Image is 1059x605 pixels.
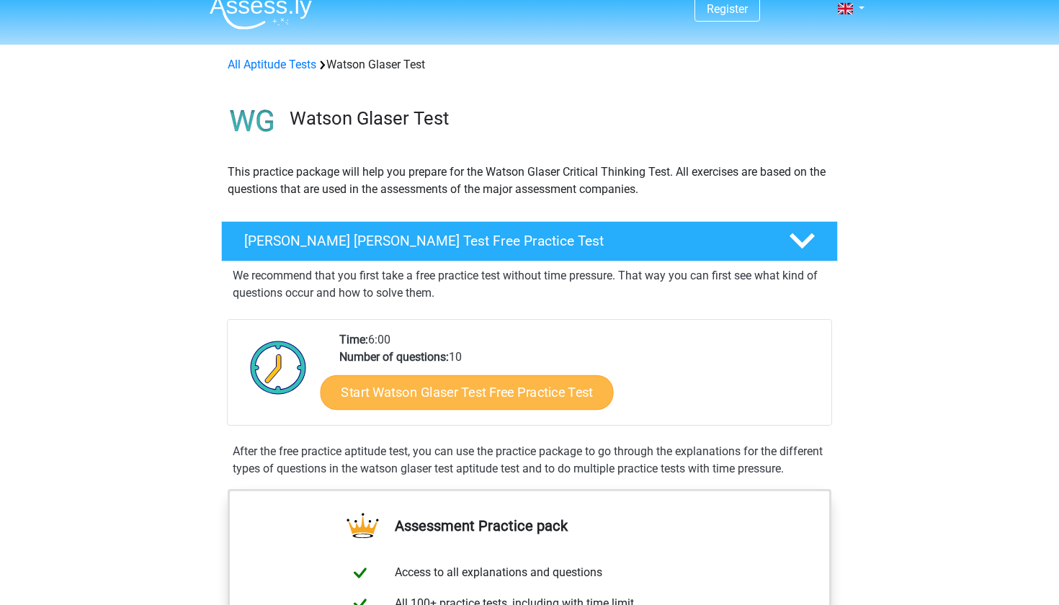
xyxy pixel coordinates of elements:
p: We recommend that you first take a free practice test without time pressure. That way you can fir... [233,267,826,302]
a: Start Watson Glaser Test Free Practice Test [321,375,614,410]
h3: Watson Glaser Test [290,107,826,130]
div: 6:00 10 [329,331,831,425]
a: [PERSON_NAME] [PERSON_NAME] Test Free Practice Test [215,221,844,261]
p: This practice package will help you prepare for the Watson Glaser Critical Thinking Test. All exe... [228,163,831,198]
img: Clock [242,331,315,403]
a: All Aptitude Tests [228,58,316,71]
h4: [PERSON_NAME] [PERSON_NAME] Test Free Practice Test [244,233,766,249]
div: After the free practice aptitude test, you can use the practice package to go through the explana... [227,443,832,478]
b: Time: [339,333,368,346]
img: watson glaser test [222,91,283,152]
div: Watson Glaser Test [222,56,837,73]
b: Number of questions: [339,350,449,364]
a: Register [707,2,748,16]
